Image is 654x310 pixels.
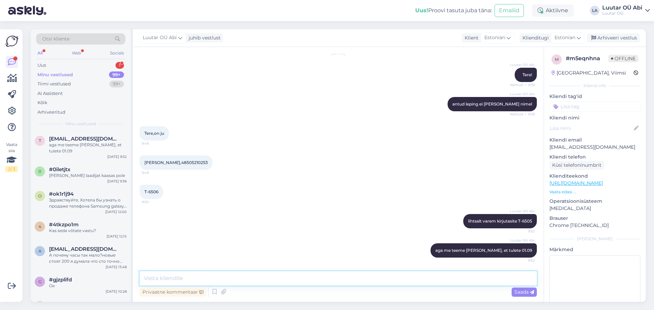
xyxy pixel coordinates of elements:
[549,189,640,195] p: Vaata edasi ...
[509,229,535,234] span: 9:52
[37,71,73,78] div: Minu vestlused
[37,90,63,97] div: AI Assistent
[49,191,74,197] span: #ok1r1j94
[107,154,127,159] div: [DATE] 9:52
[38,193,42,198] span: o
[549,83,640,89] div: Kliendi info
[49,283,127,289] div: Ок
[484,34,505,42] span: Estonian
[509,82,535,87] span: Nähtud ✓ 9:38
[509,92,535,97] span: Luutar OÜ Abi
[49,252,127,264] div: А почему часы так мало?новые стоят 200 я думала что сто точно будет
[49,142,127,154] div: aga me teeme [PERSON_NAME], et tulete 01.09
[186,34,221,42] div: juhib vestlust
[608,55,638,62] span: Offline
[549,101,640,112] input: Lisa tag
[49,173,127,179] div: [PERSON_NAME] laadijat kaasas pole
[495,4,524,17] button: Emailid
[549,180,603,186] a: [URL][DOMAIN_NAME]
[509,62,535,67] span: Luutar OÜ Abi
[520,34,549,42] div: Klienditugi
[602,5,650,16] a: Luutar OÜ AbiLuutar OÜ
[532,4,574,17] div: Aktiivne
[550,125,633,132] input: Lisa nimi
[107,179,127,184] div: [DATE] 9:36
[549,173,640,180] p: Klienditeekond
[514,289,534,295] span: Saada
[49,228,127,234] div: Kas seda võtate vastu?
[549,144,640,151] p: [EMAIL_ADDRESS][DOMAIN_NAME]
[549,136,640,144] p: Kliendi email
[49,222,79,228] span: #4tkzpo1m
[49,277,72,283] span: #gjzplifd
[142,170,167,175] span: 9:49
[5,166,18,172] div: 2 / 3
[509,112,535,117] span: Nähtud ✓ 9:38
[509,209,535,214] span: Luutar OÜ Abi
[415,6,492,15] div: Proovi tasuta juba täna:
[109,71,124,78] div: 99+
[142,199,167,205] span: 9:50
[5,142,18,172] div: Vaata siia
[549,161,604,170] div: Küsi telefoninumbrit
[523,72,532,77] span: Tere!
[105,209,127,214] div: [DATE] 12:00
[49,301,120,307] span: lamaster0610@gmail.com
[549,198,640,205] p: Operatsioonisüsteem
[109,49,125,58] div: Socials
[549,153,640,161] p: Kliendi telefon
[49,197,127,209] div: Здравствуйте, Хотела бы узнать о продаже телефона Samsung galaxy s25 ultra 512GB в эксклюзивном ц...
[555,34,575,42] span: Estonian
[452,101,532,107] span: antud leping ei [PERSON_NAME] nimel
[37,81,71,87] div: Tiimi vestlused
[49,166,71,173] span: #0iletjtx
[602,5,642,11] div: Luutar OÜ Abi
[551,69,626,77] div: [GEOGRAPHIC_DATA], Viimsi
[38,224,41,229] span: 4
[142,141,167,146] span: 9:48
[587,33,640,43] div: Arhiveeri vestlus
[144,189,158,194] span: T-6506
[549,205,640,212] p: [MEDICAL_DATA]
[106,289,127,294] div: [DATE] 10:28
[415,7,428,14] b: Uus!
[38,248,42,254] span: a
[549,236,640,242] div: [PERSON_NAME]
[106,264,127,270] div: [DATE] 13:48
[42,35,69,43] span: Otsi kliente
[37,109,65,116] div: Arhiveeritud
[37,62,46,69] div: Uus
[5,35,18,48] img: Askly Logo
[144,160,208,165] span: [PERSON_NAME],48505210253
[468,218,532,224] span: lihtsalt varem kirjutasite T-6505
[462,34,479,42] div: Klient
[37,99,47,106] div: Kõik
[144,131,164,136] span: Tere,on ju
[549,215,640,222] p: Brauser
[115,62,124,69] div: 1
[555,57,559,62] span: m
[38,169,41,174] span: 0
[566,54,608,63] div: # m5eqnhna
[109,81,124,87] div: 99+
[549,222,640,229] p: Chrome [TECHNICAL_ID]
[36,49,44,58] div: All
[49,246,120,252] span: arinak771@gmail.com
[143,34,177,42] span: Luutar OÜ Abi
[590,6,599,15] div: LA
[71,49,82,58] div: Web
[549,114,640,121] p: Kliendi nimi
[39,138,41,143] span: t
[435,248,532,253] span: aga me teeme [PERSON_NAME], et tulete 01.09
[549,93,640,100] p: Kliendi tag'id
[107,234,127,239] div: [DATE] 12:15
[140,288,206,297] div: Privaatne kommentaar
[549,246,640,253] p: Märkmed
[65,121,96,127] span: Minu vestlused
[602,11,642,16] div: Luutar OÜ
[49,136,120,142] span: talvitein@gmail.com
[509,238,535,243] span: Luutar OÜ Abi
[38,279,42,284] span: g
[509,258,535,263] span: 9:52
